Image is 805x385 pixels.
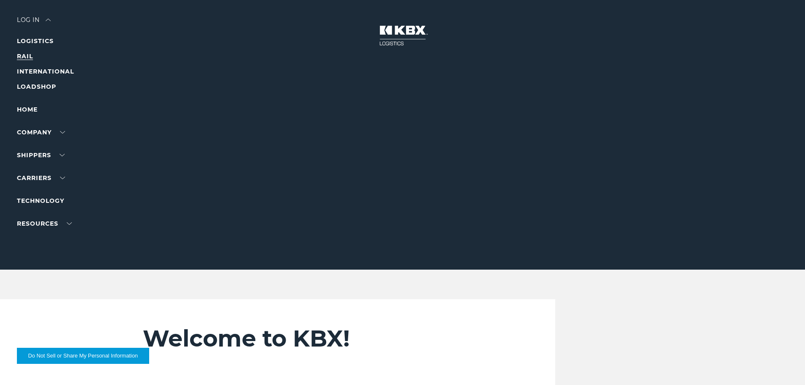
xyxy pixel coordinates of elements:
[17,106,38,113] a: Home
[17,83,56,90] a: LOADSHOP
[17,52,33,60] a: RAIL
[17,220,72,227] a: RESOURCES
[17,348,149,364] button: Do Not Sell or Share My Personal Information
[17,68,74,75] a: INTERNATIONAL
[17,17,51,29] div: Log in
[17,128,65,136] a: Company
[17,151,65,159] a: SHIPPERS
[17,197,64,205] a: Technology
[46,19,51,21] img: arrow
[371,17,434,54] img: kbx logo
[17,37,54,45] a: LOGISTICS
[17,174,65,182] a: Carriers
[143,325,505,352] h2: Welcome to KBX!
